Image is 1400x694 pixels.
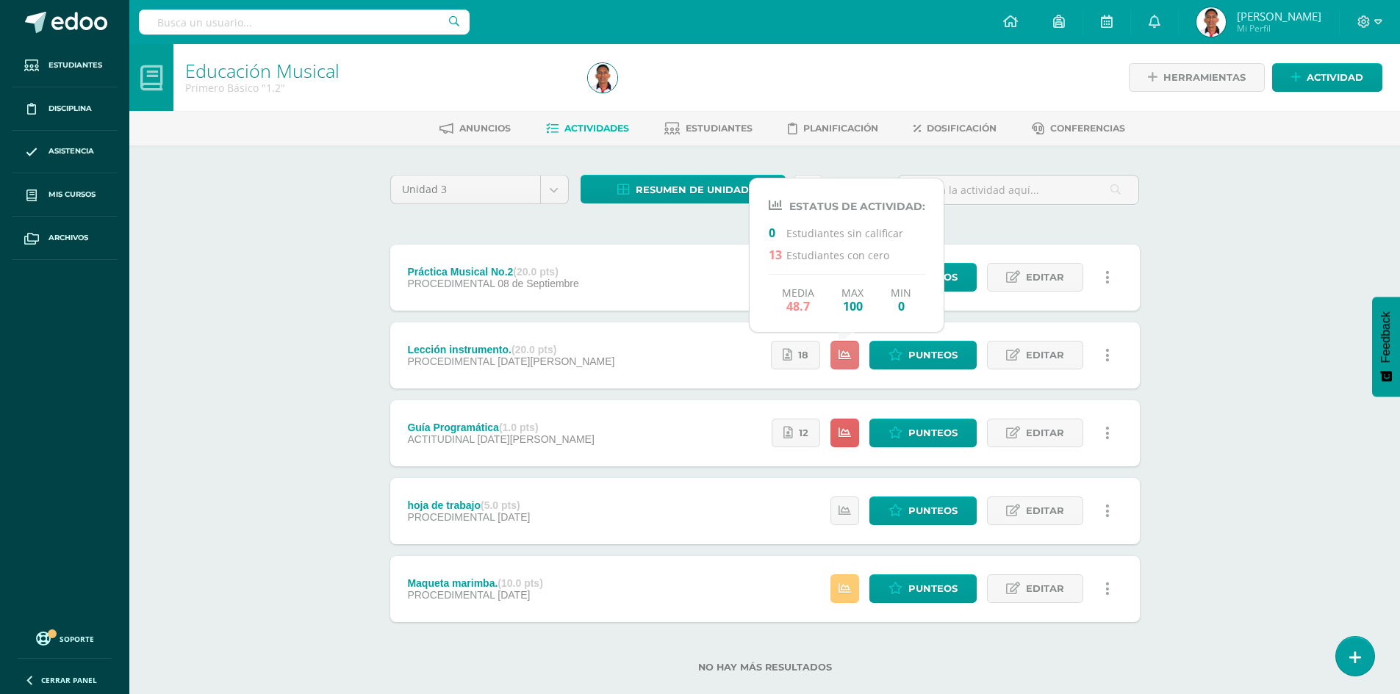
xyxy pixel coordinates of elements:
[407,577,542,589] div: Maqueta marimba.
[511,344,556,355] strong: (20.0 pts)
[459,123,511,134] span: Anuncios
[1372,297,1400,397] button: Feedback - Mostrar encuesta
[49,103,92,115] span: Disciplina
[798,341,808,369] span: 18
[407,278,495,289] span: PROCEDIMENTAL
[588,63,617,93] img: bbe31b637bae6f76c657eb9e9fee595e.png
[769,225,925,240] p: Estudiantes sin calificar
[1032,117,1125,140] a: Conferencias
[799,419,808,447] span: 12
[1307,64,1363,91] span: Actividad
[12,44,118,87] a: Estudiantes
[1272,63,1382,92] a: Actividad
[407,344,614,355] div: Lección instrumento.
[841,286,864,313] div: Max
[407,355,495,367] span: PROCEDIMENTAL
[913,117,997,140] a: Dosificación
[546,117,629,140] a: Actividades
[1026,575,1064,602] span: Editar
[12,87,118,131] a: Disciplina
[1379,311,1393,363] span: Feedback
[185,60,570,81] h1: Educación Musical
[407,511,495,523] span: PROCEDIMENTAL
[1050,123,1125,134] span: Conferencias
[60,634,94,644] span: Soporte
[636,176,749,203] span: Resumen de unidad
[782,299,814,313] span: 48.7
[1196,7,1226,37] img: bbe31b637bae6f76c657eb9e9fee595e.png
[782,286,814,313] div: Media
[478,433,595,445] span: [DATE][PERSON_NAME]
[498,511,530,523] span: [DATE]
[891,286,911,313] div: Min
[908,341,958,369] span: Punteos
[788,117,878,140] a: Planificación
[772,419,820,447] a: 12
[185,58,340,83] a: Educación Musical
[891,299,911,313] span: 0
[869,341,977,369] a: Punteos
[18,628,112,648] a: Soporte
[139,10,470,35] input: Busca un usuario...
[908,264,958,291] span: Punteos
[1026,264,1064,291] span: Editar
[908,419,958,447] span: Punteos
[12,131,118,174] a: Asistencia
[803,123,878,134] span: Planificación
[481,499,520,511] strong: (5.0 pts)
[564,123,629,134] span: Actividades
[49,189,96,200] span: Mis cursos
[41,675,97,685] span: Cerrar panel
[686,123,753,134] span: Estudiantes
[581,175,786,203] a: Resumen de unidad
[769,198,925,213] h4: Estatus de Actividad:
[499,422,539,433] strong: (1.0 pts)
[513,266,558,278] strong: (20.0 pts)
[908,497,958,524] span: Punteos
[1237,22,1321,35] span: Mi Perfil
[49,145,94,157] span: Asistencia
[407,589,495,601] span: PROCEDIMENTAL
[927,123,997,134] span: Dosificación
[841,299,864,313] span: 100
[391,176,568,203] a: Unidad 3
[49,59,102,71] span: Estudiantes
[498,589,530,601] span: [DATE]
[498,355,614,367] span: [DATE][PERSON_NAME]
[407,433,474,445] span: ACTITUDINAL
[869,496,977,525] a: Punteos
[664,117,753,140] a: Estudiantes
[1129,63,1265,92] a: Herramientas
[402,176,529,203] span: Unidad 3
[407,422,594,433] div: Guía Programática
[407,266,578,278] div: Práctica Musical No.2
[1237,9,1321,24] span: [PERSON_NAME]
[407,499,530,511] div: hoja de trabajo
[908,575,958,602] span: Punteos
[185,81,570,95] div: Primero Básico '1.2'
[1163,64,1246,91] span: Herramientas
[769,247,786,261] span: 13
[771,341,820,369] a: 18
[12,173,118,217] a: Mis cursos
[869,574,977,603] a: Punteos
[498,278,579,289] span: 08 de Septiembre
[769,247,925,262] p: Estudiantes con cero
[769,225,786,239] span: 0
[1026,341,1064,369] span: Editar
[12,217,118,260] a: Archivos
[1026,419,1064,447] span: Editar
[49,232,88,244] span: Archivos
[898,176,1138,204] input: Busca la actividad aquí...
[390,662,1140,673] label: No hay más resultados
[869,419,977,447] a: Punteos
[439,117,511,140] a: Anuncios
[1026,497,1064,524] span: Editar
[498,577,542,589] strong: (10.0 pts)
